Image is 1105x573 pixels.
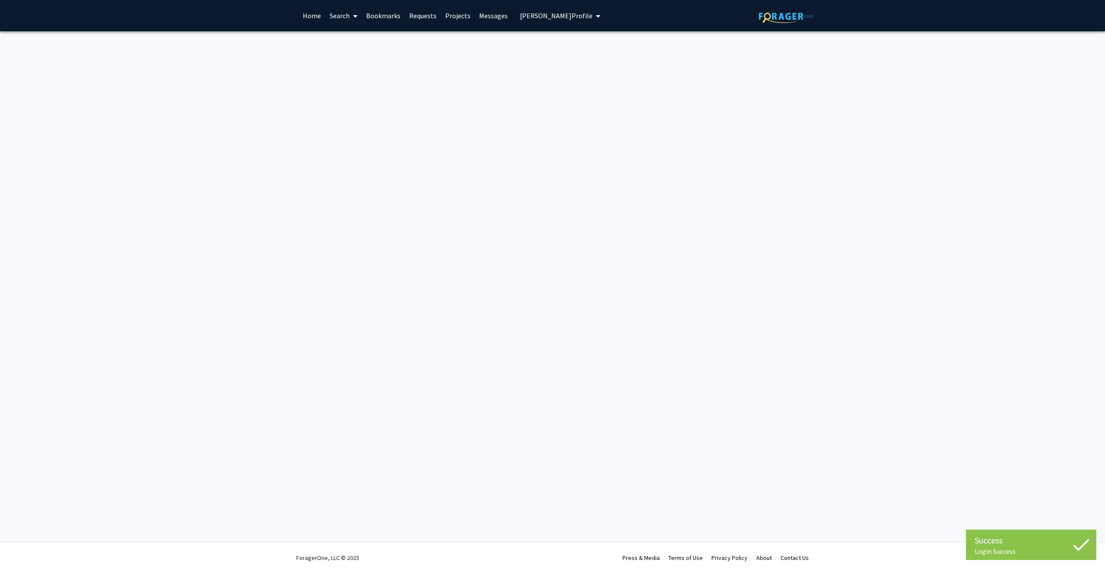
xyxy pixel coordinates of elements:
div: ForagerOne, LLC © 2025 [296,543,359,573]
a: Privacy Policy [711,554,748,562]
div: Login Success [975,547,1088,556]
a: Press & Media [622,554,660,562]
a: Contact Us [781,554,809,562]
a: Bookmarks [362,0,405,31]
a: Home [298,0,325,31]
a: Messages [475,0,512,31]
a: Projects [441,0,475,31]
span: [PERSON_NAME] Profile [520,11,592,20]
a: Terms of Use [668,554,703,562]
a: Search [325,0,362,31]
div: Success [975,534,1088,547]
a: About [756,554,772,562]
img: ForagerOne Logo [759,10,813,23]
a: Requests [405,0,441,31]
